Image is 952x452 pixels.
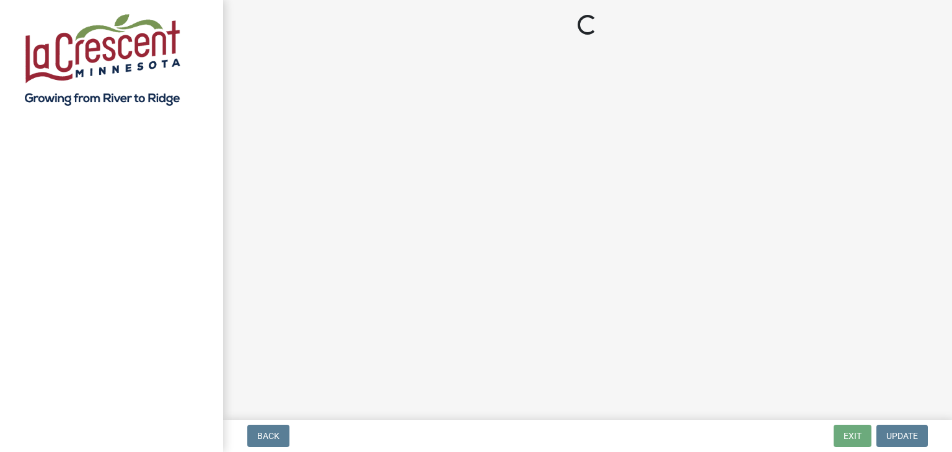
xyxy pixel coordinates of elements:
button: Update [876,425,928,447]
button: Exit [834,425,871,447]
span: Update [886,431,918,441]
img: City of La Crescent, Minnesota [25,13,180,106]
span: Back [257,431,280,441]
button: Back [247,425,289,447]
